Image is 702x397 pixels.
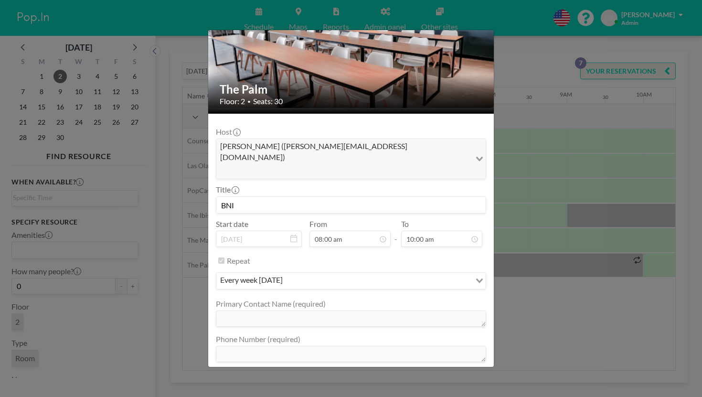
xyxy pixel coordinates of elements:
[216,273,486,289] div: Search for option
[309,219,327,229] label: From
[401,219,409,229] label: To
[220,97,245,106] span: Floor: 2
[217,164,470,177] input: Search for option
[216,197,486,213] input: (No title)
[216,127,240,137] label: Host
[394,223,397,244] span: -
[216,219,248,229] label: Start date
[227,256,250,266] label: Repeat
[218,275,285,287] span: every week [DATE]
[220,82,483,97] h2: The Palm
[216,299,326,309] label: Primary Contact Name (required)
[218,141,469,162] span: [PERSON_NAME] ([PERSON_NAME][EMAIL_ADDRESS][DOMAIN_NAME])
[253,97,283,106] span: Seats: 30
[247,98,251,105] span: •
[286,275,470,287] input: Search for option
[216,139,486,179] div: Search for option
[216,185,238,194] label: Title
[216,334,300,344] label: Phone Number (required)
